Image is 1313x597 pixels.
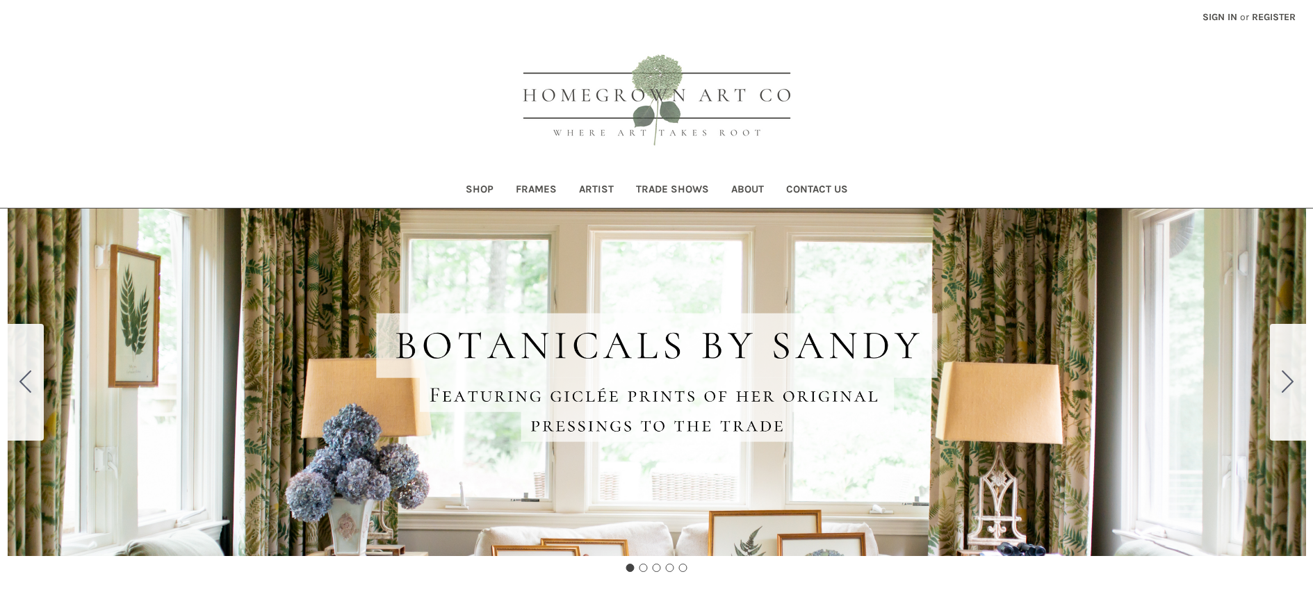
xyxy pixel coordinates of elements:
[1239,10,1250,24] span: or
[568,174,625,208] a: Artist
[8,324,44,441] button: Go to slide 5
[500,39,813,164] img: HOMEGROWN ART CO
[775,174,859,208] a: Contact Us
[505,174,568,208] a: Frames
[653,564,661,572] button: Go to slide 3
[1270,324,1306,441] button: Go to slide 2
[625,174,720,208] a: Trade Shows
[679,564,687,572] button: Go to slide 5
[666,564,674,572] button: Go to slide 4
[639,564,648,572] button: Go to slide 2
[720,174,775,208] a: About
[626,564,635,572] button: Go to slide 1
[455,174,505,208] a: Shop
